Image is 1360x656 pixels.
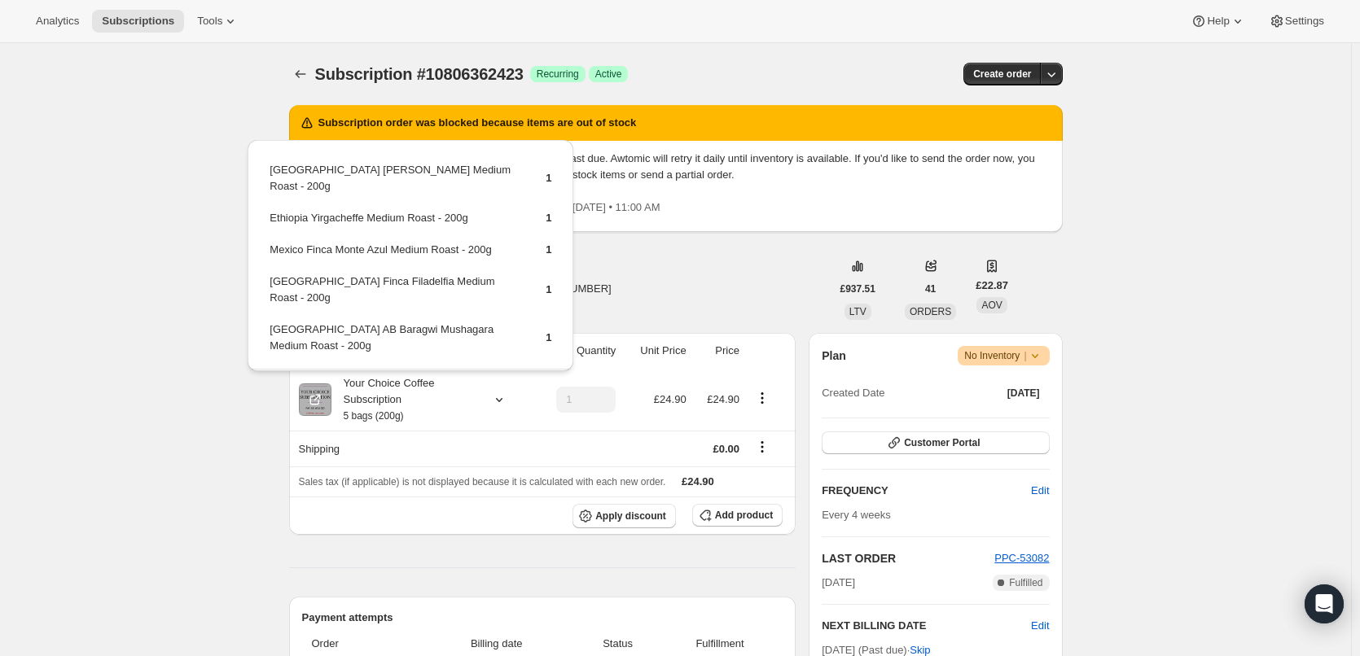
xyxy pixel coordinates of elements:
[654,393,687,405] span: £24.90
[713,443,739,455] span: £0.00
[973,68,1031,81] span: Create order
[822,431,1049,454] button: Customer Portal
[269,273,518,319] td: [GEOGRAPHIC_DATA] Finca Filadelfia Medium Roast - 200g
[537,68,579,81] span: Recurring
[749,438,775,456] button: Shipping actions
[994,552,1049,564] a: PPC-53082
[269,209,518,239] td: Ethiopia Yirgacheffe Medium Roast - 200g
[831,278,885,300] button: £937.51
[546,283,551,295] span: 1
[682,475,714,488] span: £24.90
[269,321,518,367] td: [GEOGRAPHIC_DATA] AB Baragwi Mushagara Medium Roast - 200g
[573,504,676,528] button: Apply discount
[963,63,1041,85] button: Create order
[925,282,936,295] span: 41
[691,333,744,369] th: Price
[1259,10,1334,33] button: Settings
[964,348,1042,364] span: No Inventory
[1007,387,1040,400] span: [DATE]
[1031,618,1049,634] button: Edit
[621,333,691,369] th: Unit Price
[424,636,568,652] span: Billing date
[269,241,518,271] td: Mexico Finca Monte Azul Medium Roast - 200g
[976,278,1008,294] span: £22.87
[302,151,1050,183] p: This order was scheduled for [DATE] and is now 8 days past due. Awtomic will retry it daily until...
[289,63,312,85] button: Subscriptions
[36,15,79,28] span: Analytics
[749,389,775,407] button: Product actions
[822,509,891,521] span: Every 4 weeks
[92,10,184,33] button: Subscriptions
[289,431,534,466] th: Shipping
[915,278,945,300] button: 41
[822,644,930,656] span: [DATE] (Past due) ·
[822,348,846,364] h2: Plan
[546,331,551,343] span: 1
[187,10,248,33] button: Tools
[1181,10,1255,33] button: Help
[1009,576,1042,589] span: Fulfilled
[707,393,739,405] span: £24.90
[318,115,637,131] h2: Subscription order was blocked because items are out of stock
[840,282,875,295] span: £937.51
[692,504,783,527] button: Add product
[822,550,994,566] h2: LAST ORDER
[302,610,783,626] h2: Payment attempts
[822,618,1031,634] h2: NEXT BILLING DATE
[595,68,622,81] span: Active
[1031,483,1049,499] span: Edit
[102,15,174,28] span: Subscriptions
[822,575,855,591] span: [DATE]
[849,306,866,317] span: LTV
[315,65,524,83] span: Subscription #10806362423
[1305,584,1344,623] div: Open Intercom Messenger
[667,636,773,652] span: Fulfillment
[344,410,404,422] small: 5 bags (200g)
[822,483,1031,499] h2: FREQUENCY
[910,306,951,317] span: ORDERS
[715,509,773,522] span: Add product
[331,375,478,424] div: Your Choice Coffee Subscription
[578,636,657,652] span: Status
[998,382,1050,405] button: [DATE]
[994,550,1049,566] button: PPC-53082
[546,172,551,184] span: 1
[269,161,518,208] td: [GEOGRAPHIC_DATA] [PERSON_NAME] Medium Roast - 200g
[904,436,980,449] span: Customer Portal
[26,10,89,33] button: Analytics
[546,243,551,256] span: 1
[299,383,331,416] img: product img
[1021,478,1059,504] button: Edit
[595,509,666,523] span: Apply discount
[1285,15,1324,28] span: Settings
[1024,349,1026,362] span: |
[197,15,222,28] span: Tools
[299,476,666,488] span: Sales tax (if applicable) is not displayed because it is calculated with each new order.
[822,385,884,401] span: Created Date
[1207,15,1229,28] span: Help
[546,212,551,224] span: 1
[981,300,1002,311] span: AOV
